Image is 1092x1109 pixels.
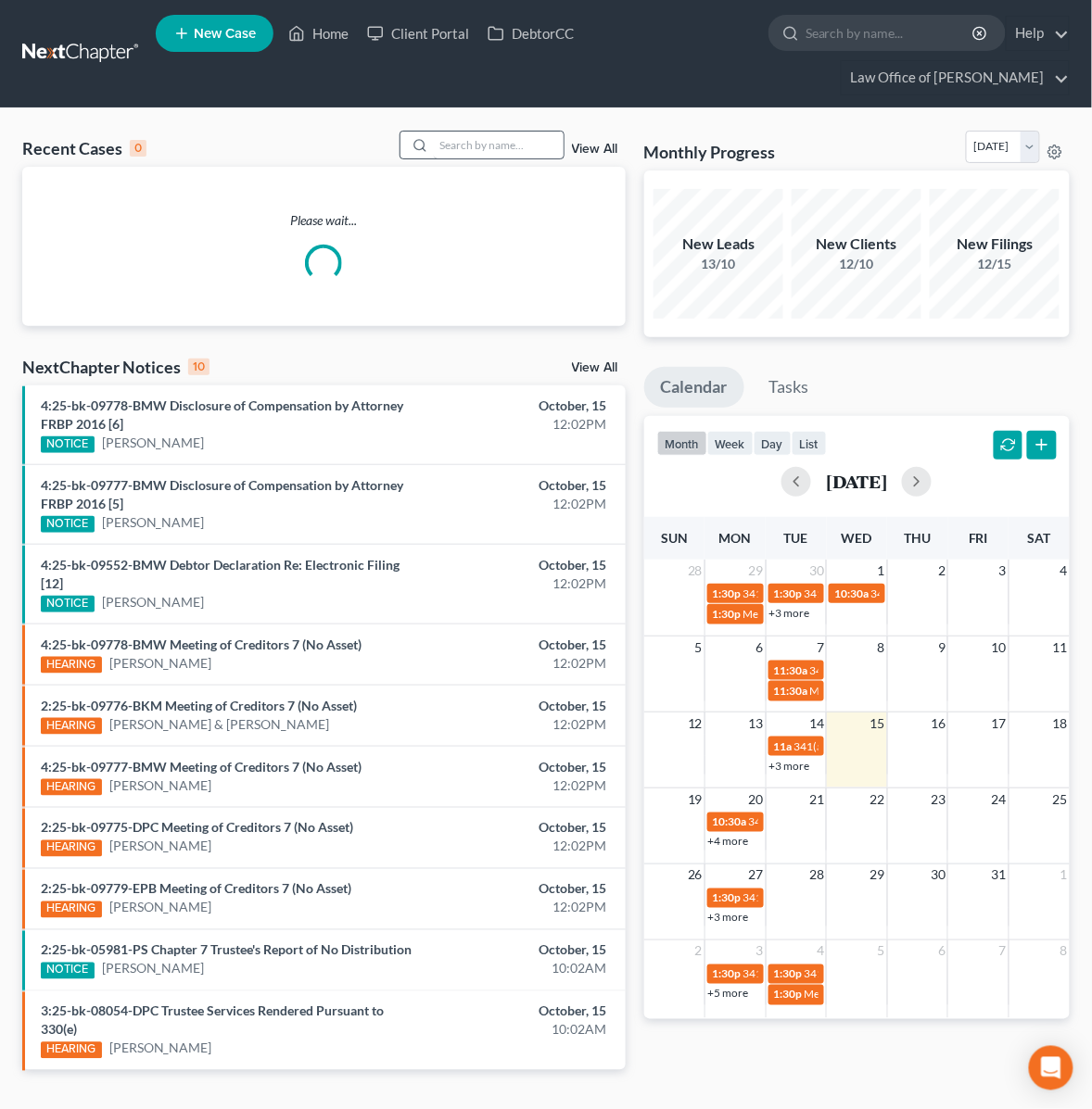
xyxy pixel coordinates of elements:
span: 8 [1059,940,1070,963]
div: 12:02PM [431,654,607,673]
div: 12:02PM [431,838,607,856]
span: 16 [929,712,947,735]
span: 1:30p [713,967,742,981]
div: 12:02PM [431,574,607,593]
h2: [DATE] [826,472,887,491]
a: [PERSON_NAME] [109,776,212,795]
div: New Clients [792,233,921,255]
div: 0 [130,140,146,157]
span: Sun [661,530,688,546]
a: +4 more [708,835,749,849]
span: 17 [990,712,1009,735]
div: Open Intercom Messenger [1029,1046,1073,1090]
span: Tue [784,530,808,546]
button: month [657,431,707,456]
a: Law Office of [PERSON_NAME] [842,61,1069,95]
div: 10:02AM [431,1021,607,1040]
a: DebtorCC [478,17,583,50]
span: 7 [815,636,826,659]
a: Home [279,17,358,50]
a: 4:25-bk-09777-BMW Disclosure of Compensation by Attorney FRBP 2016 [5] [41,477,403,511]
span: 15 [869,712,887,735]
span: 1 [876,560,887,582]
a: +3 more [769,759,810,773]
a: [PERSON_NAME] [109,838,212,856]
span: 29 [747,560,766,582]
span: 30 [929,864,947,887]
a: Client Portal [358,17,478,50]
span: 24 [990,788,1009,811]
span: 26 [686,864,705,887]
span: 1:30p [774,988,803,1002]
a: 2:25-bk-05981-PS Chapter 7 Trustee's Report of No Distribution [41,942,412,958]
div: October, 15 [431,758,607,776]
a: +5 more [708,987,749,1001]
span: 28 [807,864,826,887]
span: Meeting of Creditors for [PERSON_NAME] [810,684,1016,698]
span: 28 [686,560,705,582]
span: Wed [842,530,872,546]
a: 2:25-bk-09779-EPB Meeting of Creditors 7 (No Asset) [41,881,351,897]
div: October, 15 [431,636,607,654]
span: 31 [990,864,1009,887]
input: Search by name... [806,16,975,50]
span: 5 [876,940,887,963]
span: Fri [969,530,988,546]
a: Calendar [644,367,744,408]
span: Mon [719,530,752,546]
div: 12/10 [792,255,921,273]
span: 4 [815,940,826,963]
span: 341(a) meeting for [PERSON_NAME] [743,891,922,905]
div: October, 15 [431,556,607,574]
div: HEARING [41,840,102,857]
div: NOTICE [41,596,95,612]
div: NOTICE [41,436,95,453]
a: 3:25-bk-08054-DPC Trustee Services Rendered Pursuant to 330(e) [41,1003,384,1038]
span: 8 [876,636,887,659]
span: 341(a) meeting for [PERSON_NAME] [743,967,922,981]
a: View All [572,143,618,156]
span: 1:30p [713,607,742,621]
span: 341(a) meeting for [PERSON_NAME] [PERSON_NAME] [743,586,1011,600]
a: [PERSON_NAME] & [PERSON_NAME] [109,715,330,734]
span: 4 [1059,560,1070,582]
span: 22 [869,788,887,811]
span: 341(a) meeting for Antawonia [PERSON_NAME] [805,586,1038,600]
div: 10:02AM [431,960,607,978]
span: 1 [1059,864,1070,887]
a: [PERSON_NAME] [102,434,205,452]
span: 11:30a [774,684,808,698]
span: 1:30p [774,586,803,600]
a: Tasks [753,367,826,408]
div: 12:02PM [431,899,607,917]
span: 11a [774,739,793,753]
a: [PERSON_NAME] [102,960,205,978]
div: HEARING [41,779,102,796]
span: 2 [693,940,705,963]
span: 13 [747,712,766,735]
span: 5 [693,636,705,659]
span: 12 [686,712,705,735]
div: 12:02PM [431,715,607,734]
span: 21 [807,788,826,811]
span: 19 [686,788,705,811]
div: October, 15 [431,819,607,838]
a: 4:25-bk-09778-BMW Disclosure of Compensation by Attorney FRBP 2016 [6] [41,397,403,432]
a: 4:25-bk-09552-BMW Debtor Declaration Re: Electronic Filing [12] [41,557,400,591]
span: New Case [194,27,256,41]
a: [PERSON_NAME] [109,1040,212,1058]
span: 3 [997,560,1009,582]
span: 18 [1051,712,1070,735]
span: Thu [905,530,932,546]
div: 10 [188,359,210,375]
span: 6 [755,636,766,659]
div: NOTICE [41,963,95,979]
div: New Leads [654,233,783,255]
span: 25 [1051,788,1070,811]
span: 6 [936,940,947,963]
button: week [707,431,754,456]
a: [PERSON_NAME] [102,513,205,532]
span: 29 [869,864,887,887]
div: HEARING [41,1042,102,1059]
div: NextChapter Notices [22,356,210,378]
